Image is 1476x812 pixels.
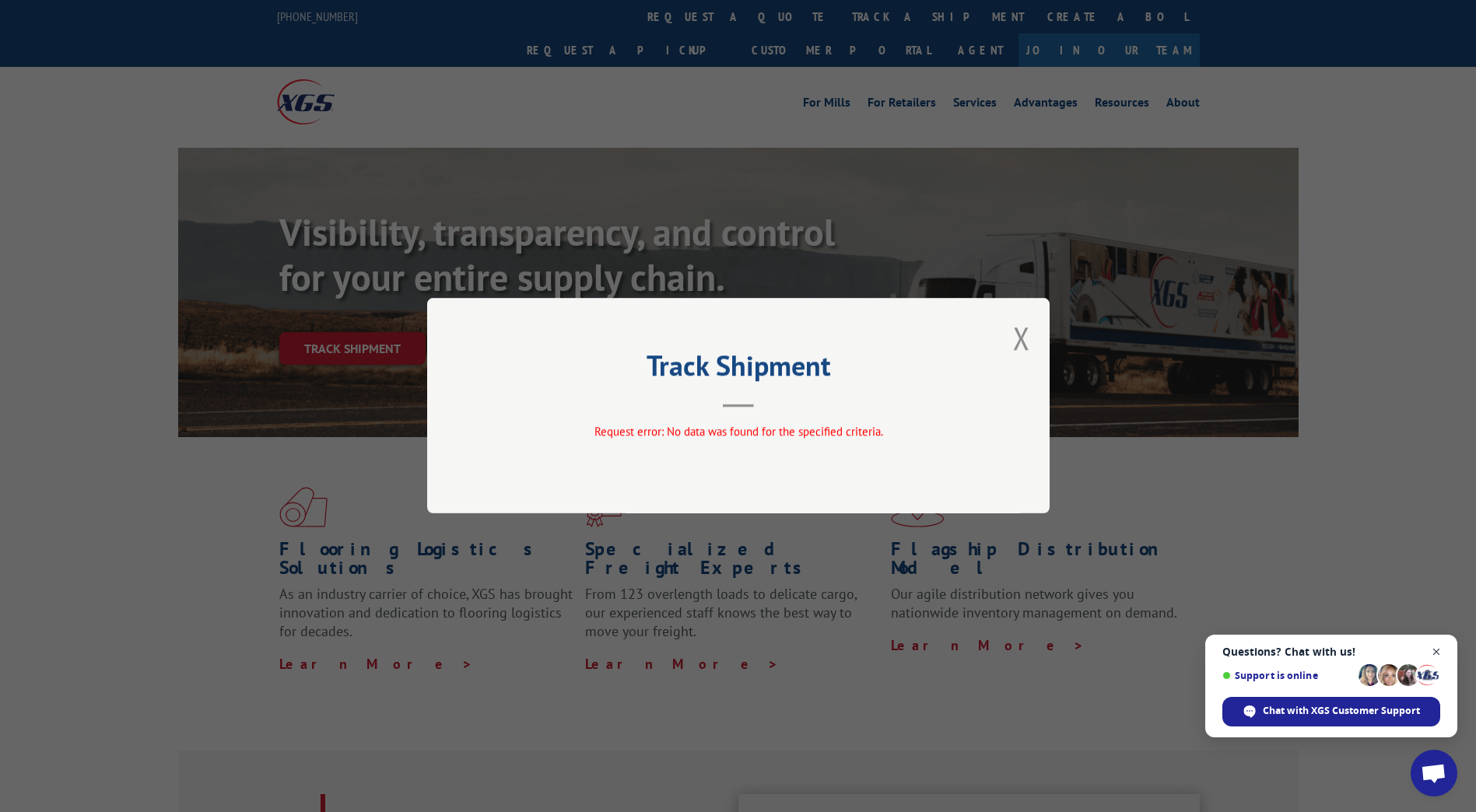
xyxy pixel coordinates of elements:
[1222,697,1440,726] span: Chat with XGS Customer Support
[1222,670,1353,681] span: Support is online
[1222,646,1440,658] span: Questions? Chat with us!
[1263,704,1420,718] span: Chat with XGS Customer Support
[594,425,882,439] span: Request error: No data was found for the specified criteria.
[505,355,972,384] h2: Track Shipment
[1013,317,1030,359] button: Close modal
[1411,750,1457,796] a: Open chat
